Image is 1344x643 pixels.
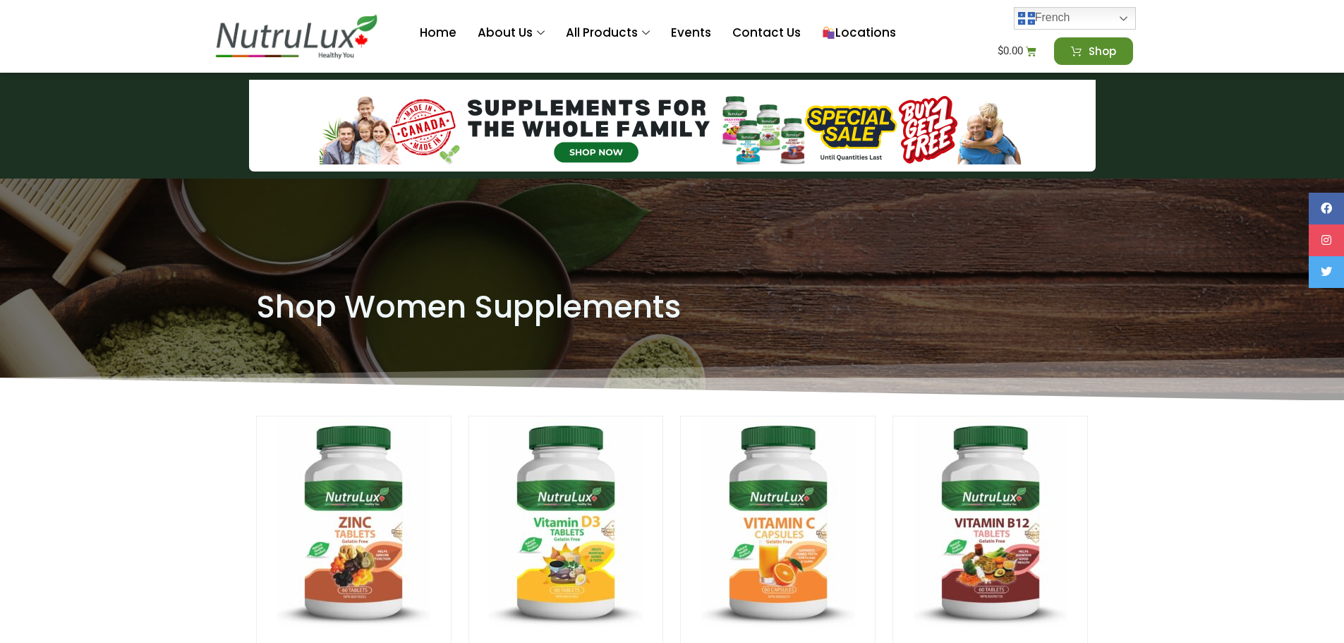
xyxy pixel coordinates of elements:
[1018,10,1035,27] img: fr
[409,5,467,61] a: Home
[914,416,1067,628] img: Vitamin B12 ( 1000 mg Vitamin B12 ) Halal Gelatin Free Tablets
[555,5,660,61] a: All Products
[811,5,907,61] a: Locations
[467,5,555,61] a: About Us
[1014,7,1136,30] a: French
[998,44,1003,57] span: $
[823,27,835,39] img: 🛍️
[998,44,1023,57] bdi: 0.00
[981,37,1054,65] a: $0.00
[660,5,722,61] a: Events
[701,416,855,628] img: Vitamin C ( 500 mg Vitamin C ) Halal Gelatin Free Capsules
[1089,46,1116,56] span: Shop
[1054,37,1133,65] a: Shop
[256,292,1089,323] h1: Shop Women Supplements
[489,416,643,628] img: Vitamin D3 (25 mg Vitamin D3 ) Halal Gelatin Free Tablets
[722,5,811,61] a: Contact Us
[277,416,430,628] img: Zinc (50 mg Zinc) Halal Gelatin Free Tablets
